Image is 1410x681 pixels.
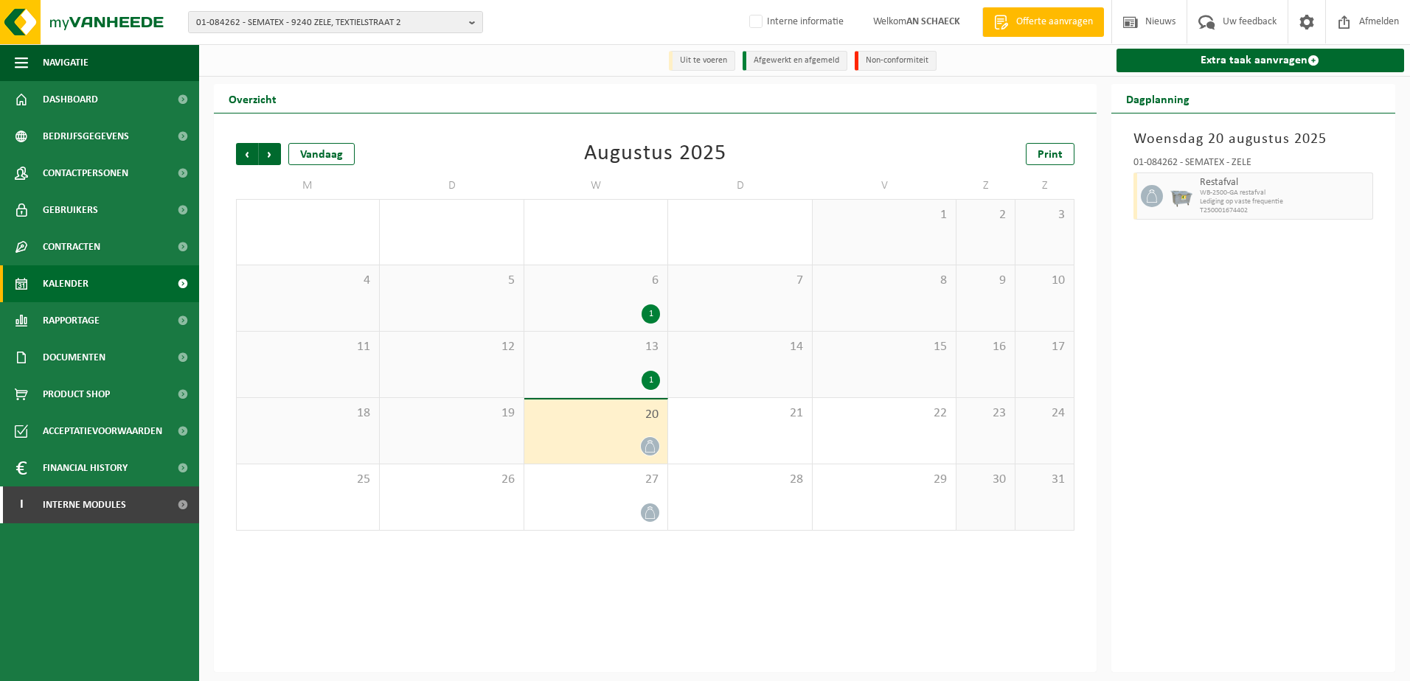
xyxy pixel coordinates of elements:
span: 8 [820,273,948,289]
span: 17 [1023,339,1066,355]
span: Print [1038,149,1063,161]
span: 2 [964,207,1007,223]
span: 7 [676,273,804,289]
span: 21 [676,405,804,422]
span: Contactpersonen [43,155,128,192]
span: 28 [676,472,804,488]
span: 30 [964,472,1007,488]
span: Documenten [43,339,105,376]
div: 1 [642,371,660,390]
span: Dashboard [43,81,98,118]
td: Z [956,172,1015,199]
h3: Woensdag 20 augustus 2025 [1133,128,1374,150]
span: 29 [820,472,948,488]
h2: Dagplanning [1111,84,1204,113]
div: Vandaag [288,143,355,165]
td: D [668,172,812,199]
span: Restafval [1200,177,1369,189]
td: D [380,172,524,199]
span: 16 [964,339,1007,355]
li: Afgewerkt en afgemeld [743,51,847,71]
span: 19 [387,405,515,422]
span: 4 [244,273,372,289]
span: 22 [820,405,948,422]
span: 12 [387,339,515,355]
span: 31 [1023,472,1066,488]
td: V [813,172,956,199]
label: Interne informatie [746,11,844,33]
a: Print [1026,143,1074,165]
span: I [15,486,28,523]
button: 01-084262 - SEMATEX - 9240 ZELE, TEXTIELSTRAAT 2 [188,11,483,33]
span: Acceptatievoorwaarden [43,413,162,450]
span: 27 [532,472,660,488]
a: Offerte aanvragen [982,7,1104,37]
span: 20 [532,407,660,423]
div: 1 [642,304,660,324]
span: 26 [387,472,515,488]
a: Extra taak aanvragen [1116,49,1405,72]
span: 5 [387,273,515,289]
h2: Overzicht [214,84,291,113]
span: 3 [1023,207,1066,223]
span: 14 [676,339,804,355]
span: Interne modules [43,486,126,523]
td: W [524,172,668,199]
li: Non-conformiteit [855,51,937,71]
span: 18 [244,405,372,422]
span: T250001674402 [1200,206,1369,215]
span: 11 [244,339,372,355]
span: Volgende [259,143,281,165]
span: 6 [532,273,660,289]
span: Offerte aanvragen [1013,15,1097,29]
span: Contracten [43,228,100,265]
span: 10 [1023,273,1066,289]
img: WB-2500-GAL-GY-01 [1170,185,1192,207]
strong: AN SCHAECK [906,16,960,27]
span: Rapportage [43,302,100,339]
span: 24 [1023,405,1066,422]
span: Gebruikers [43,192,98,228]
span: 15 [820,339,948,355]
span: 01-084262 - SEMATEX - 9240 ZELE, TEXTIELSTRAAT 2 [196,12,463,34]
span: Financial History [43,450,128,486]
span: 25 [244,472,372,488]
span: Product Shop [43,376,110,413]
span: 1 [820,207,948,223]
span: 23 [964,405,1007,422]
span: Bedrijfsgegevens [43,118,129,155]
td: Z [1015,172,1074,199]
div: Augustus 2025 [584,143,726,165]
span: Kalender [43,265,88,302]
span: Navigatie [43,44,88,81]
span: 13 [532,339,660,355]
li: Uit te voeren [669,51,735,71]
span: Lediging op vaste frequentie [1200,198,1369,206]
span: 9 [964,273,1007,289]
span: Vorige [236,143,258,165]
span: WB-2500-GA restafval [1200,189,1369,198]
td: M [236,172,380,199]
div: 01-084262 - SEMATEX - ZELE [1133,158,1374,172]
